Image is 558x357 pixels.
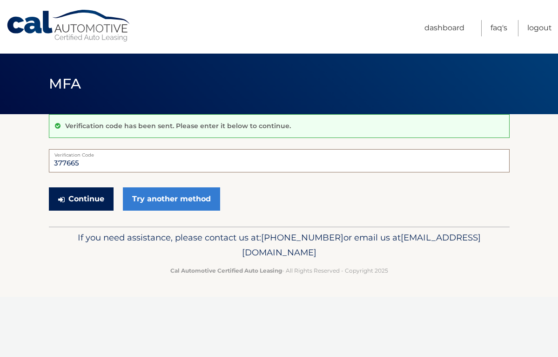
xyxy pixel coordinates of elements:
[49,75,81,92] span: MFA
[65,122,291,130] p: Verification code has been sent. Please enter it below to continue.
[424,20,464,36] a: Dashboard
[123,187,220,211] a: Try another method
[55,266,504,275] p: - All Rights Reserved - Copyright 2025
[242,232,481,258] span: [EMAIL_ADDRESS][DOMAIN_NAME]
[527,20,552,36] a: Logout
[170,267,282,274] strong: Cal Automotive Certified Auto Leasing
[49,149,510,157] label: Verification Code
[6,9,132,42] a: Cal Automotive
[49,187,114,211] button: Continue
[49,149,510,172] input: Verification Code
[261,232,343,243] span: [PHONE_NUMBER]
[491,20,507,36] a: FAQ's
[55,230,504,260] p: If you need assistance, please contact us at: or email us at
